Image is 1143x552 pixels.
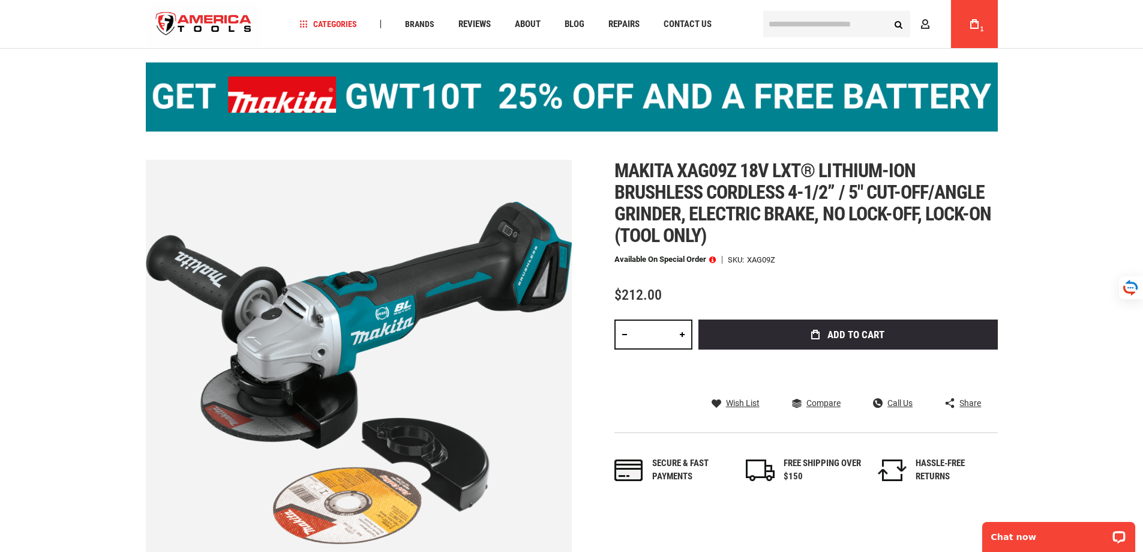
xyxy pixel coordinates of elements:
div: XAG09Z [747,256,775,264]
span: $212.00 [614,287,662,303]
span: Repairs [608,20,640,29]
span: 1 [980,26,984,32]
a: Brands [400,16,440,32]
div: Secure & fast payments [652,457,730,483]
span: Contact Us [664,20,712,29]
img: BOGO: Buy the Makita® XGT IMpact Wrench (GWT10T), get the BL4040 4ah Battery FREE! [146,62,998,132]
img: America Tools [146,2,262,47]
strong: SKU [728,256,747,264]
span: Makita xag09z 18v lxt® lithium-ion brushless cordless 4-1/2” / 5" cut-off/angle grinder, electric... [614,159,992,247]
a: store logo [146,2,262,47]
span: Reviews [458,20,491,29]
img: shipping [746,459,775,481]
span: Add to Cart [827,330,884,340]
a: Repairs [603,16,645,32]
button: Search [887,13,910,35]
img: payments [614,459,643,481]
a: Contact Us [658,16,717,32]
span: Compare [806,399,841,407]
p: Available on Special Order [614,255,716,264]
a: Call Us [873,398,913,408]
span: About [515,20,541,29]
div: HASSLE-FREE RETURNS [916,457,994,483]
span: Call Us [887,399,913,407]
span: Blog [565,20,584,29]
a: Reviews [453,16,496,32]
span: Wish List [726,399,760,407]
button: Add to Cart [698,320,998,350]
span: Share [959,399,981,407]
iframe: Secure express checkout frame [696,353,1000,388]
span: Brands [405,20,434,28]
a: About [509,16,546,32]
a: Compare [792,398,841,408]
iframe: LiveChat chat widget [974,514,1143,552]
a: Categories [294,16,362,32]
img: returns [878,459,907,481]
a: Blog [559,16,590,32]
span: Categories [299,20,357,28]
div: FREE SHIPPING OVER $150 [784,457,862,483]
a: Wish List [712,398,760,408]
